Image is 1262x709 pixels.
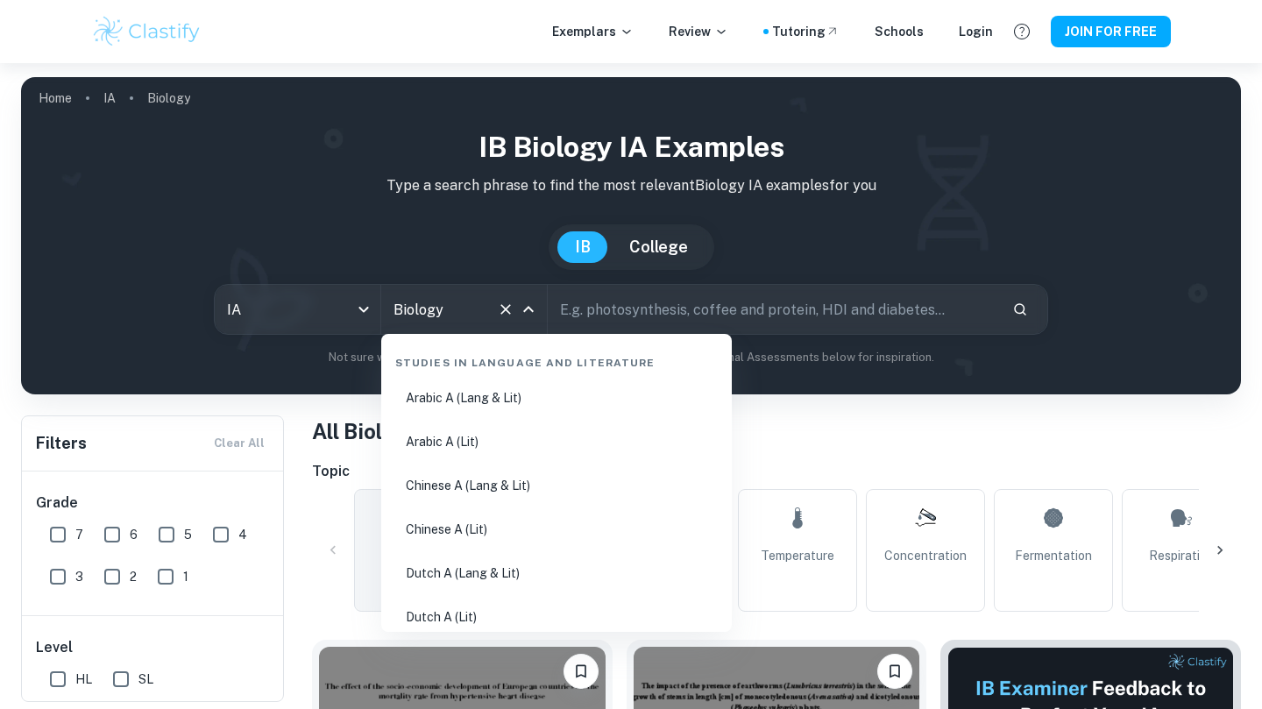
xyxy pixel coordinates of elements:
[552,22,634,41] p: Exemplars
[35,175,1227,196] p: Type a search phrase to find the most relevant Biology IA examples for you
[516,297,541,322] button: Close
[1005,294,1035,324] button: Search
[138,670,153,689] span: SL
[875,22,924,41] a: Schools
[548,285,998,334] input: E.g. photosynthesis, coffee and protein, HDI and diabetes...
[388,341,725,378] div: Studies in Language and Literature
[184,525,192,544] span: 5
[669,22,728,41] p: Review
[388,553,725,593] li: Dutch A (Lang & Lit)
[1007,17,1037,46] button: Help and Feedback
[564,654,599,689] button: Please log in to bookmark exemplars
[884,546,967,565] span: Concentration
[103,86,116,110] a: IA
[36,637,271,658] h6: Level
[388,509,725,549] li: Chinese A (Lit)
[130,525,138,544] span: 6
[877,654,912,689] button: Please log in to bookmark exemplars
[91,14,202,49] img: Clastify logo
[388,378,725,418] li: Arabic A (Lang & Lit)
[1149,546,1214,565] span: Respiration
[761,546,834,565] span: Temperature
[75,567,83,586] span: 3
[388,465,725,506] li: Chinese A (Lang & Lit)
[75,525,83,544] span: 7
[612,231,705,263] button: College
[557,231,608,263] button: IB
[772,22,840,41] a: Tutoring
[35,126,1227,168] h1: IB Biology IA examples
[75,670,92,689] span: HL
[215,285,380,334] div: IA
[388,597,725,637] li: Dutch A (Lit)
[493,297,518,322] button: Clear
[147,89,190,108] p: Biology
[21,77,1241,394] img: profile cover
[312,415,1241,447] h1: All Biology IA Examples
[1015,546,1092,565] span: Fermentation
[130,567,137,586] span: 2
[312,461,1241,482] h6: Topic
[388,422,725,462] li: Arabic A (Lit)
[959,22,993,41] a: Login
[238,525,247,544] span: 4
[36,431,87,456] h6: Filters
[36,493,271,514] h6: Grade
[39,86,72,110] a: Home
[1051,16,1171,47] button: JOIN FOR FREE
[183,567,188,586] span: 1
[35,349,1227,366] p: Not sure what to search for? You can always look through our example Internal Assessments below f...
